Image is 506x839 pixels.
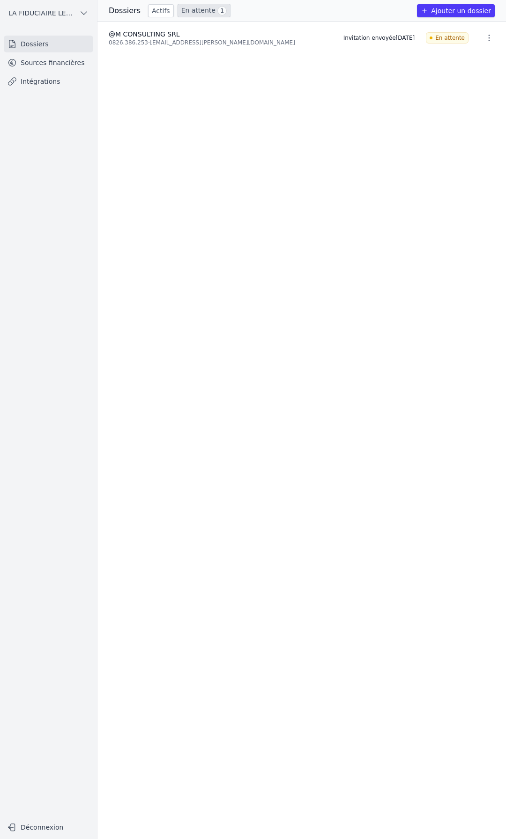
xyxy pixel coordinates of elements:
button: Ajouter un dossier [417,4,495,17]
div: Invitation envoyée [DATE] [343,34,415,42]
a: Sources financières [4,54,93,71]
button: Déconnexion [4,820,93,835]
span: 1 [217,6,227,15]
div: 0826.386.253 - [EMAIL_ADDRESS][PERSON_NAME][DOMAIN_NAME] [109,39,332,46]
a: Intégrations [4,73,93,90]
h3: Dossiers [109,5,141,16]
a: Dossiers [4,36,93,52]
span: @M CONSULTING SRL [109,30,180,38]
span: En attente [426,32,469,44]
a: Actifs [148,4,174,17]
a: En attente 1 [178,4,231,17]
button: LA FIDUCIAIRE LEMAIRE SA [4,6,93,21]
span: LA FIDUCIAIRE LEMAIRE SA [8,8,75,18]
